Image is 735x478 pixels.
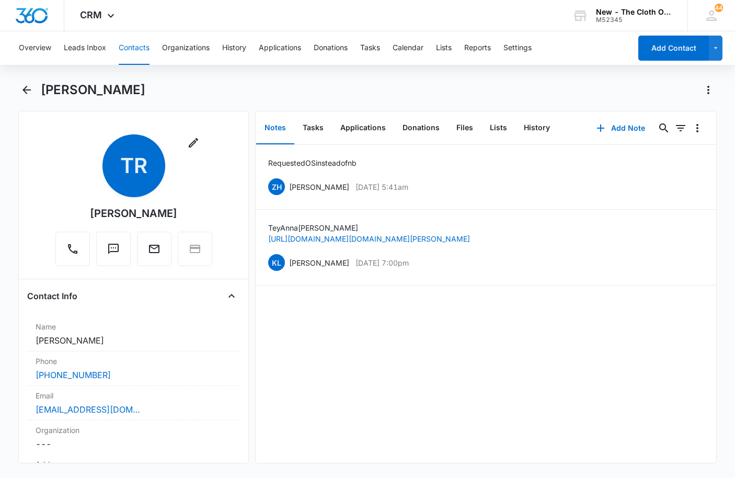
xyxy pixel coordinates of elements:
[119,31,150,65] button: Contacts
[27,290,77,302] h4: Contact Info
[314,31,348,65] button: Donations
[689,120,706,136] button: Overflow Menu
[36,425,232,436] label: Organization
[137,232,171,266] button: Email
[638,36,709,61] button: Add Contact
[41,82,145,98] h1: [PERSON_NAME]
[656,120,672,136] button: Search...
[223,288,240,304] button: Close
[515,112,558,144] button: History
[137,248,171,257] a: Email
[27,351,240,386] div: Phone[PHONE_NUMBER]
[36,403,140,416] a: [EMAIL_ADDRESS][DOMAIN_NAME]
[96,248,131,257] a: Text
[27,386,240,420] div: Email[EMAIL_ADDRESS][DOMAIN_NAME]
[332,112,394,144] button: Applications
[596,8,672,16] div: account name
[289,257,349,268] p: [PERSON_NAME]
[596,16,672,24] div: account id
[464,31,491,65] button: Reports
[481,112,515,144] button: Lists
[268,178,285,195] span: ZH
[715,4,723,12] span: 44
[448,112,481,144] button: Files
[36,321,232,332] label: Name
[27,420,240,454] div: Organization---
[55,248,90,257] a: Call
[268,234,470,243] a: [URL][DOMAIN_NAME][DOMAIN_NAME][PERSON_NAME]
[222,31,246,65] button: History
[268,157,357,168] p: Requested OS instead of nb
[36,334,232,347] dd: [PERSON_NAME]
[102,134,165,197] span: TR
[36,390,232,401] label: Email
[55,232,90,266] button: Call
[289,181,349,192] p: [PERSON_NAME]
[36,438,232,450] dd: ---
[503,31,532,65] button: Settings
[256,112,294,144] button: Notes
[36,459,232,470] label: Address
[700,82,717,98] button: Actions
[715,4,723,12] div: notifications count
[18,82,35,98] button: Back
[393,31,423,65] button: Calendar
[64,31,106,65] button: Leads Inbox
[586,116,656,141] button: Add Note
[436,31,452,65] button: Lists
[394,112,448,144] button: Donations
[162,31,210,65] button: Organizations
[360,31,380,65] button: Tasks
[36,369,111,381] a: [PHONE_NUMBER]
[27,317,240,351] div: Name[PERSON_NAME]
[90,206,177,221] div: [PERSON_NAME]
[259,31,301,65] button: Applications
[96,232,131,266] button: Text
[80,9,102,20] span: CRM
[355,181,408,192] p: [DATE] 5:41am
[36,356,232,367] label: Phone
[294,112,332,144] button: Tasks
[355,257,409,268] p: [DATE] 7:00pm
[672,120,689,136] button: Filters
[268,254,285,271] span: KL
[268,222,470,233] p: TeyAnna [PERSON_NAME]
[19,31,51,65] button: Overview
